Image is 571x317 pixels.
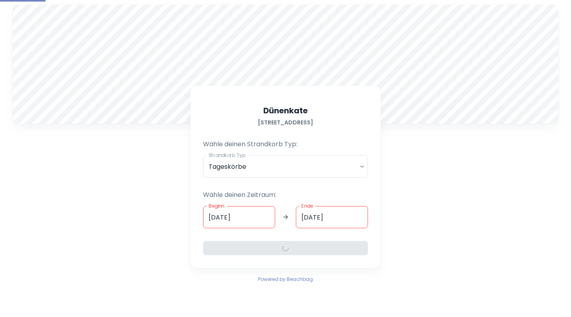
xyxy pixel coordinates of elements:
[209,152,245,158] label: Strandkorb Typ
[301,202,313,209] label: Ende
[209,202,224,209] label: Beginn
[296,206,368,228] input: dd.mm.yyyy
[203,155,368,178] div: Tageskörbe
[258,118,313,127] h6: [STREET_ADDRESS]
[258,274,313,284] a: Powered by Beachbag
[263,105,308,116] h5: Dünenkate
[258,276,313,283] span: Powered by Beachbag
[203,190,368,200] p: Wähle deinen Zeitraum:
[203,206,275,228] input: dd.mm.yyyy
[203,139,368,149] p: Wähle deinen Strandkorb Typ:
